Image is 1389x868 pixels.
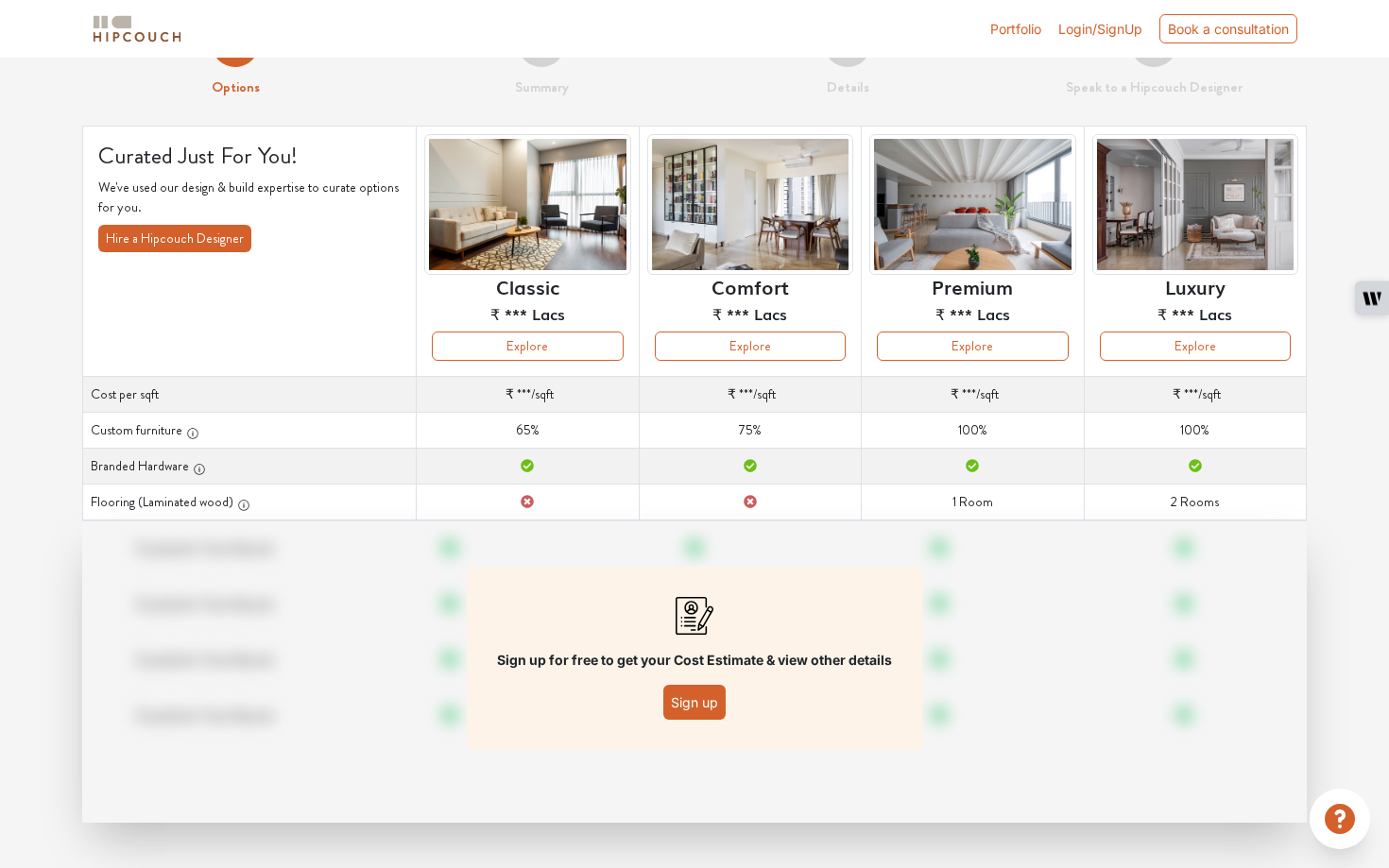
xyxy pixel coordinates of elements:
[432,332,623,361] button: Explore
[639,377,861,413] td: /sqft
[98,225,251,252] button: Hire a Hipcouch Designer
[212,77,260,97] strong: Options
[1084,485,1306,520] td: 2 Rooms
[639,413,861,449] td: 75%
[515,77,569,97] strong: Summary
[1159,14,1297,43] div: Book a consultation
[417,413,639,449] td: 65%
[1058,21,1142,37] span: Login/SignUp
[83,485,417,520] th: Flooring (Laminated wood)
[496,275,559,298] h6: Classic
[990,19,1041,39] a: Portfolio
[1084,413,1306,449] td: 100%
[877,332,1068,361] button: Explore
[83,377,417,413] th: Cost per sqft
[932,275,1013,298] h6: Premium
[83,449,417,485] th: Branded Hardware
[90,12,184,45] img: logo-horizontal.svg
[862,413,1084,449] td: 100%
[712,275,789,298] h6: Comfort
[827,77,869,97] strong: Details
[862,485,1084,520] td: 1 Room
[98,178,401,217] p: We've used our design & build expertise to curate options for you.
[424,134,630,275] img: header-preview
[1100,332,1291,361] button: Explore
[417,377,639,413] td: /sqft
[663,685,726,720] button: Sign up
[1165,275,1226,298] h6: Luxury
[83,413,417,449] th: Custom furniture
[497,650,892,670] p: Sign up for free to get your Cost Estimate & view other details
[655,332,846,361] button: Explore
[647,134,853,275] img: header-preview
[862,377,1084,413] td: /sqft
[869,134,1075,275] img: header-preview
[1092,134,1298,275] img: header-preview
[1066,77,1243,97] strong: Speak to a Hipcouch Designer
[90,8,184,50] span: logo-horizontal.svg
[1084,377,1306,413] td: /sqft
[98,142,401,170] h4: Curated Just For You!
